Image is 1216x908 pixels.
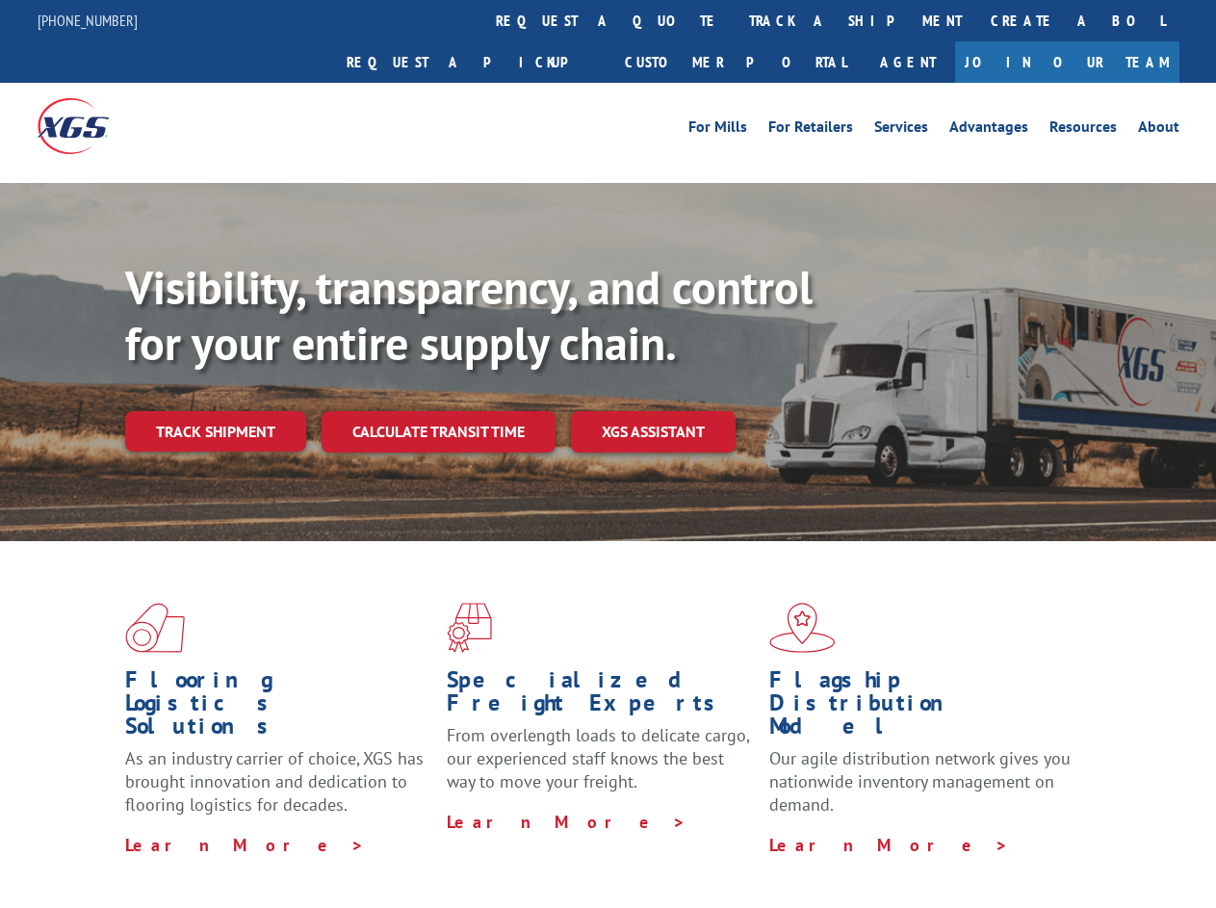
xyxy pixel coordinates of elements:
[1049,119,1117,141] a: Resources
[125,603,185,653] img: xgs-icon-total-supply-chain-intelligence-red
[688,119,747,141] a: For Mills
[769,747,1071,816] span: Our agile distribution network gives you nationwide inventory management on demand.
[955,41,1179,83] a: Join Our Team
[768,119,853,141] a: For Retailers
[447,724,754,810] p: From overlength loads to delicate cargo, our experienced staff knows the best way to move your fr...
[332,41,610,83] a: Request a pickup
[1138,119,1179,141] a: About
[125,411,306,452] a: Track shipment
[447,603,492,653] img: xgs-icon-focused-on-flooring-red
[769,668,1076,747] h1: Flagship Distribution Model
[769,834,1009,856] a: Learn More >
[949,119,1028,141] a: Advantages
[447,811,686,833] a: Learn More >
[322,411,556,453] a: Calculate transit time
[125,668,432,747] h1: Flooring Logistics Solutions
[38,11,138,30] a: [PHONE_NUMBER]
[769,603,836,653] img: xgs-icon-flagship-distribution-model-red
[447,668,754,724] h1: Specialized Freight Experts
[125,834,365,856] a: Learn More >
[125,747,424,816] span: As an industry carrier of choice, XGS has brought innovation and dedication to flooring logistics...
[571,411,736,453] a: XGS ASSISTANT
[874,119,928,141] a: Services
[610,41,861,83] a: Customer Portal
[861,41,955,83] a: Agent
[125,257,813,373] b: Visibility, transparency, and control for your entire supply chain.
